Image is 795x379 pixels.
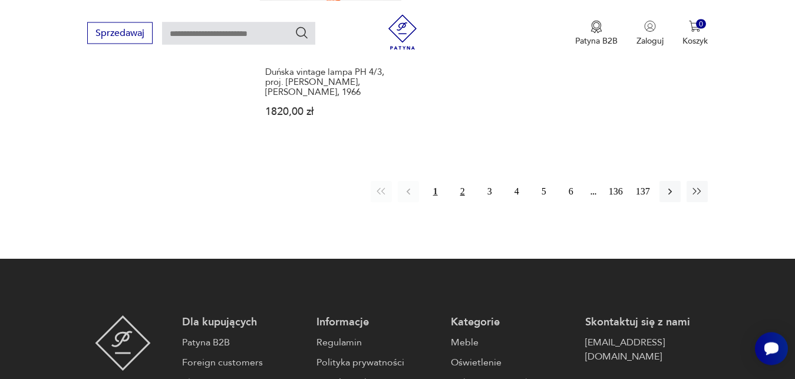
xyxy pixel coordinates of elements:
button: 136 [605,181,626,202]
button: 1 [425,181,446,202]
p: Patyna B2B [575,35,618,46]
a: Regulamin [316,335,439,350]
a: Patyna B2B [182,335,305,350]
button: Szukaj [295,25,309,39]
p: 1820,00 zł [265,107,396,117]
a: Foreign customers [182,355,305,370]
iframe: Smartsupp widget button [755,332,788,365]
button: 4 [506,181,527,202]
p: Koszyk [682,35,708,46]
p: Informacje [316,315,439,329]
a: Oświetlenie [451,355,573,370]
a: Sprzedawaj [87,29,153,38]
a: Ikona medaluPatyna B2B [575,20,618,46]
button: Patyna B2B [575,20,618,46]
button: 2 [452,181,473,202]
img: Ikonka użytkownika [644,20,656,32]
div: 0 [696,19,706,29]
button: Zaloguj [636,20,664,46]
img: Patyna - sklep z meblami i dekoracjami vintage [95,315,151,371]
a: Polityka prywatności [316,355,439,370]
button: 0Koszyk [682,20,708,46]
button: 137 [632,181,654,202]
img: Ikona medalu [591,20,602,33]
a: Meble [451,335,573,350]
p: Skontaktuj się z nami [585,315,708,329]
p: Zaloguj [636,35,664,46]
p: Dla kupujących [182,315,305,329]
img: Patyna - sklep z meblami i dekoracjami vintage [385,14,420,50]
a: [EMAIL_ADDRESS][DOMAIN_NAME] [585,335,708,364]
button: Sprzedawaj [87,22,153,44]
h3: Duńska vintage lampa PH 4/3, proj. [PERSON_NAME], [PERSON_NAME], 1966 [265,67,396,97]
p: Kategorie [451,315,573,329]
button: 3 [479,181,500,202]
button: 6 [560,181,582,202]
button: 5 [533,181,555,202]
img: Ikona koszyka [689,20,701,32]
